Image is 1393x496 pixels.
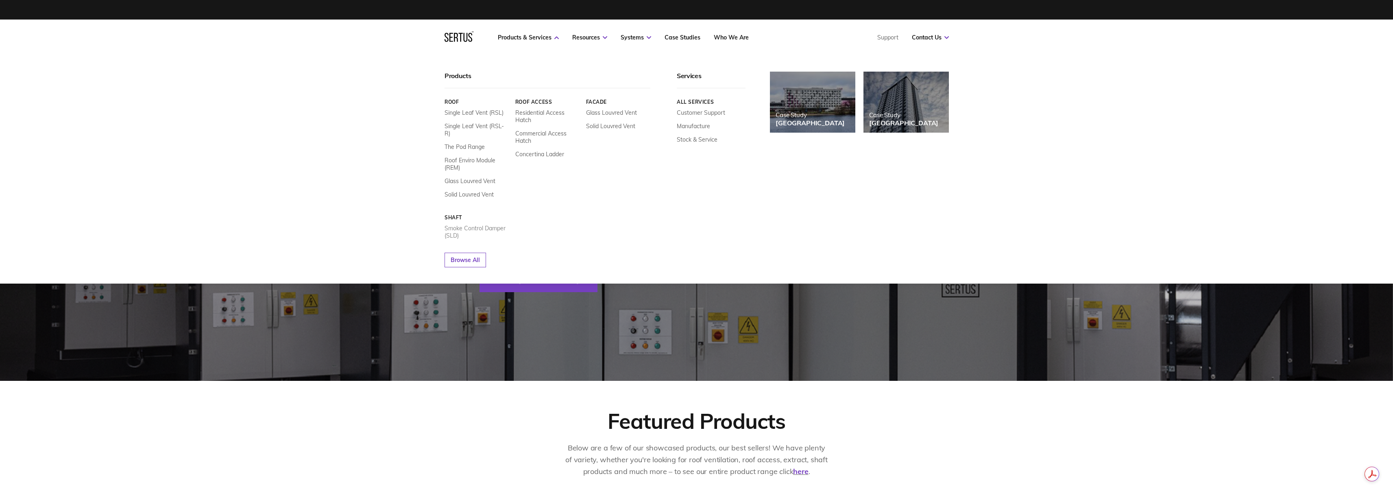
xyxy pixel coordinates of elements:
a: Commercial Access Hatch [515,130,580,144]
div: Case Study [869,111,938,119]
a: Contact Us [912,34,949,41]
a: Solid Louvred Vent [445,191,494,198]
a: Customer Support [677,109,725,116]
div: [GEOGRAPHIC_DATA] [869,119,938,127]
a: Resources [572,34,607,41]
a: Smoke Control Damper (SLD) [445,225,509,239]
a: The Pod Range [445,143,485,151]
a: Case Study[GEOGRAPHIC_DATA] [863,72,949,133]
a: Solid Louvred Vent [586,122,635,130]
a: here [793,467,808,476]
a: Support [877,34,898,41]
a: Who We Are [714,34,749,41]
a: Roof Access [515,99,580,105]
a: Manufacture [677,122,710,130]
a: Facade [586,99,650,105]
a: Stock & Service [677,136,717,143]
p: Below are a few of our showcased products, our best sellers! We have plenty of variety, whether y... [565,442,829,477]
iframe: Chat Widget [1247,402,1393,496]
a: Glass Louvred Vent [445,177,495,185]
a: Case Studies [665,34,700,41]
a: All services [677,99,746,105]
a: Systems [621,34,651,41]
a: Residential Access Hatch [515,109,580,124]
div: Services [677,72,746,88]
div: Products [445,72,650,88]
a: Single Leaf Vent (RSL) [445,109,504,116]
a: Roof Enviro Module (REM) [445,157,509,171]
a: Shaft [445,214,509,221]
div: Case Study [776,111,845,119]
a: Glass Louvred Vent [586,109,637,116]
a: Single Leaf Vent (RSL-R) [445,122,509,137]
a: Concertina Ladder [515,151,564,158]
a: Case Study[GEOGRAPHIC_DATA] [770,72,855,133]
div: [GEOGRAPHIC_DATA] [776,119,845,127]
a: Roof [445,99,509,105]
a: Browse All [445,253,486,267]
a: Products & Services [498,34,559,41]
div: Featured Products [608,408,785,434]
